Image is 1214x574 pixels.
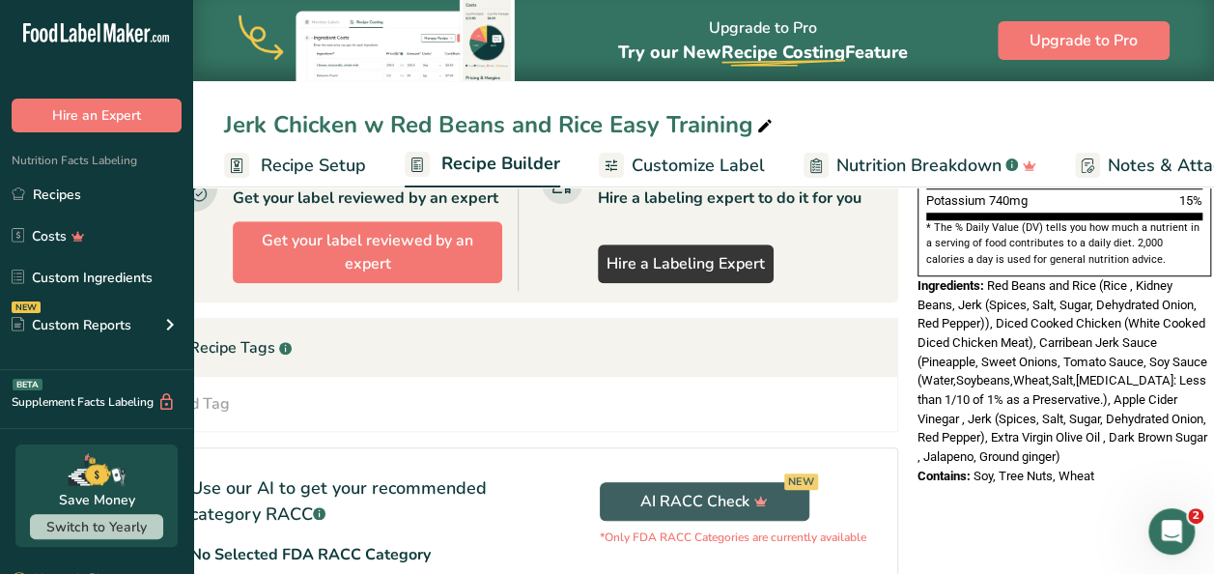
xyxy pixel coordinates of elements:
[1188,508,1203,524] span: 2
[918,469,971,483] span: Contains:
[224,107,776,142] div: Jerk Chicken w Red Beans and Rice Easy Training
[618,41,908,64] span: Try our New Feature
[12,99,182,132] button: Hire an Expert
[926,193,986,208] span: Potassium
[918,278,1207,464] span: Red Beans and Rice (Rice , Kidney Beans, Jerk (Spices, Salt, Sugar, Dehydrated Onion, Red Pepper)...
[261,153,366,179] span: Recipe Setup
[224,144,366,187] a: Recipe Setup
[918,278,984,293] span: Ingredients:
[926,220,1202,268] section: * The % Daily Value (DV) tells you how much a nutrient in a serving of food contributes to a dail...
[190,475,498,528] p: Use our AI to get your recommended category RACC
[998,21,1170,60] button: Upgrade to Pro
[46,518,147,536] span: Switch to Yearly
[600,529,866,546] p: *Only FDA RACC Categories are currently available
[59,490,135,510] div: Save Money
[599,144,765,187] a: Customize Label
[989,193,1028,208] span: 740mg
[441,151,560,177] span: Recipe Builder
[233,221,502,283] button: Get your label reviewed by an expert
[30,514,163,539] button: Switch to Yearly
[632,153,765,179] span: Customize Label
[1030,29,1138,52] span: Upgrade to Pro
[190,543,431,566] p: No Selected FDA RACC Category
[12,301,41,313] div: NEW
[147,319,897,377] div: Recipe Tags
[598,244,774,283] a: Hire a Labeling Expert
[241,229,494,275] span: Get your label reviewed by an expert
[12,315,131,335] div: Custom Reports
[721,41,845,64] span: Recipe Costing
[974,469,1094,483] span: Soy, Tree Nuts, Wheat
[13,379,42,390] div: BETA
[1179,193,1202,208] span: 15%
[836,153,1002,179] span: Nutrition Breakdown
[600,482,809,521] button: AI RACC Check NEW
[170,392,230,416] div: Add Tag
[640,490,768,513] span: AI RACC Check
[1148,508,1195,555] iframe: Intercom live chat
[618,1,908,81] div: Upgrade to Pro
[804,144,1036,187] a: Nutrition Breakdown
[784,474,818,490] div: NEW
[405,142,560,188] a: Recipe Builder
